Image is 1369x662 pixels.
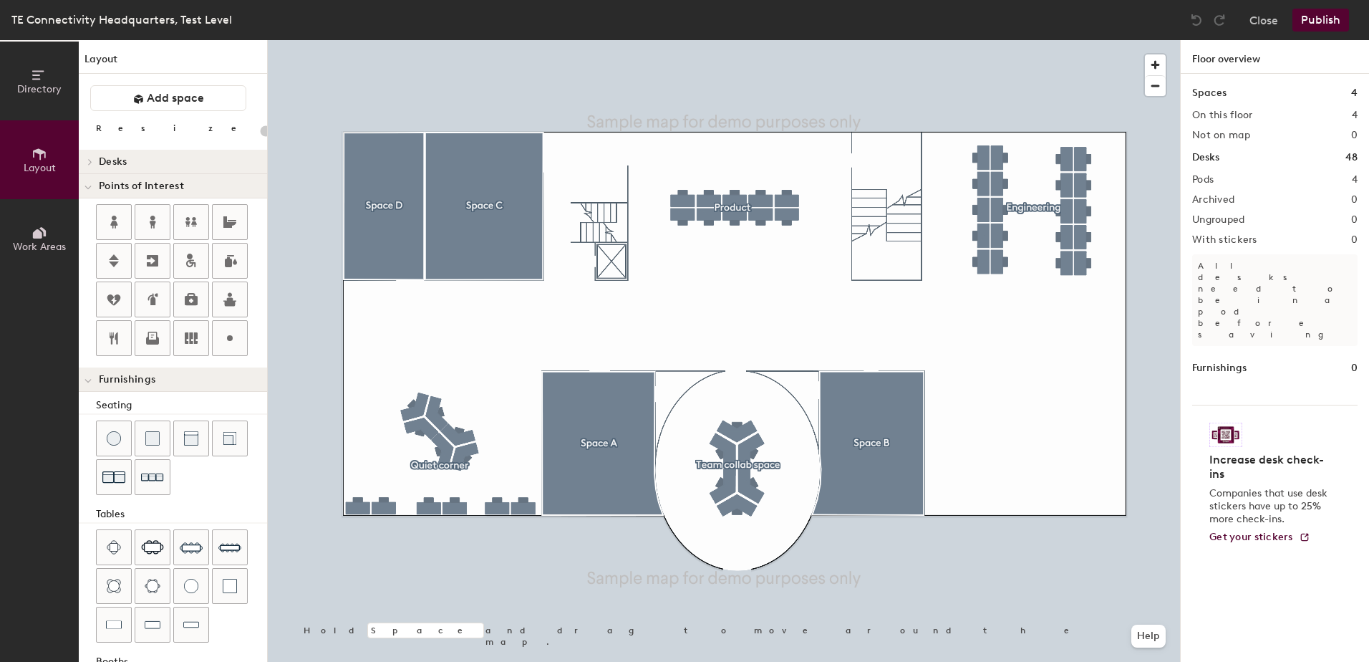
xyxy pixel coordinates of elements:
button: Cushion [135,421,170,456]
img: Couch (x3) [141,466,164,489]
button: Stool [96,421,132,456]
span: Get your stickers [1209,531,1293,543]
span: Layout [24,162,56,174]
h2: Pods [1192,174,1214,186]
img: Stool [107,431,121,446]
img: Four seat round table [107,579,121,593]
img: Cushion [145,431,160,446]
button: Couch (x2) [96,459,132,495]
span: Furnishings [99,374,155,385]
h2: Ungrouped [1192,214,1245,226]
button: Couch (x3) [135,459,170,495]
div: TE Connectivity Headquarters, Test Level [11,11,232,29]
div: Resize [96,123,254,134]
h1: 48 [1345,150,1358,165]
img: Six seat table [141,540,164,555]
span: Directory [17,83,62,95]
img: Sticker logo [1209,423,1242,447]
h2: Not on map [1192,130,1250,141]
button: Six seat table [135,529,170,565]
button: Eight seat table [173,529,209,565]
img: Six seat round table [145,579,160,593]
h1: 4 [1351,85,1358,101]
button: Couch (middle) [173,421,209,456]
img: Four seat table [107,540,121,555]
img: Couch (corner) [223,431,237,446]
img: Table (round) [184,579,198,593]
div: Tables [96,507,267,522]
h2: 0 [1351,130,1358,141]
img: Undo [1189,13,1204,27]
h2: Archived [1192,194,1234,206]
button: Table (1x1) [212,568,248,604]
h2: On this floor [1192,110,1253,121]
h2: 0 [1351,234,1358,246]
h2: With stickers [1192,234,1257,246]
h2: 4 [1352,110,1358,121]
img: Couch (middle) [184,431,198,446]
h1: Furnishings [1192,360,1247,376]
span: Desks [99,156,127,168]
h1: Spaces [1192,85,1227,101]
h1: Floor overview [1181,40,1369,74]
span: Work Areas [13,241,66,253]
p: Companies that use desk stickers have up to 25% more check-ins. [1209,487,1332,526]
h2: 0 [1351,214,1358,226]
button: Publish [1292,9,1349,32]
h1: Desks [1192,150,1219,165]
img: Table (1x2) [106,618,122,632]
img: Table (1x3) [145,618,160,632]
button: Help [1131,625,1166,648]
img: Couch (x2) [102,466,125,489]
button: Ten seat table [212,529,248,565]
button: Add space [90,85,246,111]
img: Ten seat table [218,536,241,559]
button: Table (1x4) [173,607,209,643]
button: Close [1249,9,1278,32]
h2: 0 [1351,194,1358,206]
h1: Layout [79,52,267,74]
button: Table (round) [173,568,209,604]
img: Table (1x1) [223,579,237,593]
button: Table (1x3) [135,607,170,643]
h2: 4 [1352,174,1358,186]
p: All desks need to be in a pod before saving [1192,254,1358,346]
h4: Increase desk check-ins [1209,453,1332,481]
div: Seating [96,398,267,413]
button: Four seat round table [96,568,132,604]
img: Eight seat table [180,536,203,559]
button: Six seat round table [135,568,170,604]
img: Redo [1212,13,1227,27]
button: Couch (corner) [212,421,248,456]
h1: 0 [1351,360,1358,376]
a: Get your stickers [1209,532,1310,544]
span: Add space [147,91,204,105]
img: Table (1x4) [183,618,199,632]
button: Four seat table [96,529,132,565]
span: Points of Interest [99,181,184,192]
button: Table (1x2) [96,607,132,643]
